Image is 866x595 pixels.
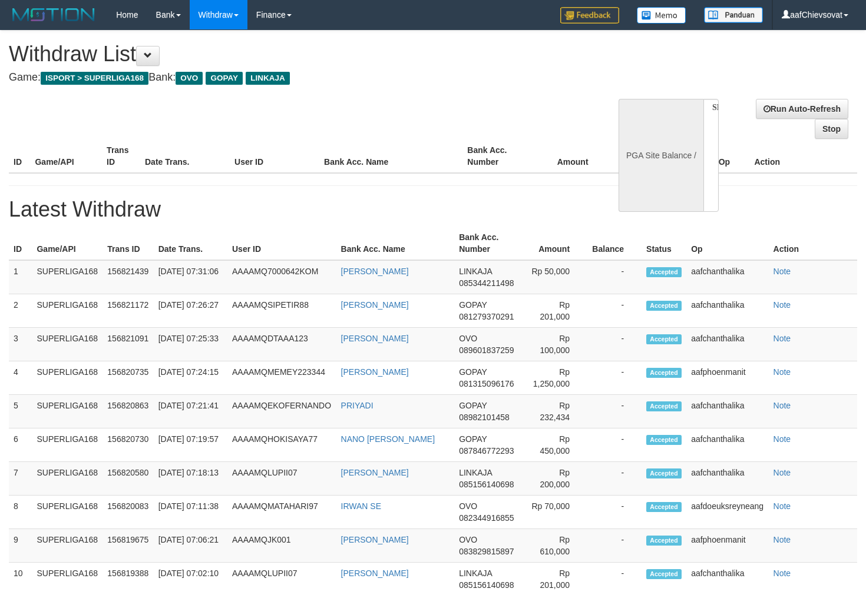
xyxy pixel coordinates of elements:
td: AAAAMQDTAAA123 [227,328,336,361]
span: LINKAJA [459,569,492,578]
th: Bank Acc. Number [462,139,534,173]
th: Game/API [32,227,103,260]
td: 156820863 [103,395,153,428]
span: Accepted [646,569,682,579]
h1: Latest Withdraw [9,198,857,221]
a: Note [774,535,791,544]
td: [DATE] 07:26:27 [154,294,227,328]
td: [DATE] 07:18:13 [154,462,227,496]
td: AAAAMQHOKISAYA77 [227,428,336,462]
span: LINKAJA [459,267,492,276]
td: SUPERLIGA168 [32,361,103,395]
th: Trans ID [102,139,140,173]
td: - [587,260,642,294]
span: Accepted [646,502,682,512]
td: 156821439 [103,260,153,294]
h4: Game: Bank: [9,72,566,84]
a: Note [774,468,791,477]
span: 085344211498 [459,278,514,288]
td: 156820735 [103,361,153,395]
th: ID [9,139,30,173]
td: AAAAMQJK001 [227,529,336,563]
td: 7 [9,462,32,496]
td: aafchanthalika [686,260,768,294]
a: Note [774,300,791,310]
span: 08982101458 [459,413,510,422]
td: 9 [9,529,32,563]
td: AAAAMQMATAHARI97 [227,496,336,529]
span: 081279370291 [459,312,514,321]
span: OVO [459,535,477,544]
td: 5 [9,395,32,428]
a: Note [774,501,791,511]
span: Accepted [646,267,682,277]
td: AAAAMQMEMEY223344 [227,361,336,395]
a: Note [774,267,791,276]
th: Game/API [30,139,102,173]
span: Accepted [646,536,682,546]
span: 081315096176 [459,379,514,388]
a: Note [774,367,791,377]
td: AAAAMQEKOFERNANDO [227,395,336,428]
th: Op [686,227,768,260]
span: OVO [176,72,203,85]
th: Action [749,139,857,173]
td: - [587,395,642,428]
td: [DATE] 07:24:15 [154,361,227,395]
span: 087846772293 [459,446,514,456]
span: Accepted [646,435,682,445]
td: 156820083 [103,496,153,529]
td: SUPERLIGA168 [32,294,103,328]
td: [DATE] 07:21:41 [154,395,227,428]
a: Note [774,434,791,444]
th: Date Trans. [140,139,230,173]
span: LINKAJA [246,72,290,85]
td: Rp 232,434 [524,395,587,428]
a: [PERSON_NAME] [341,267,409,276]
span: GOPAY [206,72,243,85]
td: SUPERLIGA168 [32,496,103,529]
td: aafchanthalika [686,294,768,328]
th: Balance [587,227,642,260]
td: SUPERLIGA168 [32,395,103,428]
td: [DATE] 07:19:57 [154,428,227,462]
td: [DATE] 07:11:38 [154,496,227,529]
td: - [587,328,642,361]
th: Bank Acc. Name [336,227,455,260]
a: PRIYADI [341,401,373,410]
img: Feedback.jpg [560,7,619,24]
h1: Withdraw List [9,42,566,66]
span: LINKAJA [459,468,492,477]
span: 083829815897 [459,547,514,556]
td: 8 [9,496,32,529]
span: GOPAY [459,434,487,444]
td: aafchanthalika [686,428,768,462]
td: aafchanthalika [686,462,768,496]
td: 156821091 [103,328,153,361]
span: ISPORT > SUPERLIGA168 [41,72,148,85]
th: Amount [534,139,606,173]
td: [DATE] 07:06:21 [154,529,227,563]
td: Rp 450,000 [524,428,587,462]
td: - [587,462,642,496]
td: SUPERLIGA168 [32,529,103,563]
span: Accepted [646,334,682,344]
td: [DATE] 07:31:06 [154,260,227,294]
span: Accepted [646,401,682,411]
span: OVO [459,334,477,343]
span: GOPAY [459,300,487,310]
a: [PERSON_NAME] [341,334,409,343]
img: panduan.png [704,7,763,23]
td: SUPERLIGA168 [32,260,103,294]
a: [PERSON_NAME] [341,535,409,544]
a: [PERSON_NAME] [341,468,409,477]
a: IRWAN SE [341,501,381,511]
td: 1 [9,260,32,294]
span: 089601837259 [459,345,514,355]
a: [PERSON_NAME] [341,300,409,310]
td: Rp 201,000 [524,294,587,328]
td: - [587,361,642,395]
span: GOPAY [459,367,487,377]
a: [PERSON_NAME] [341,569,409,578]
th: Amount [524,227,587,260]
